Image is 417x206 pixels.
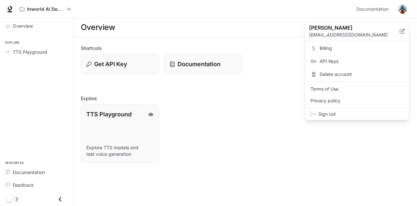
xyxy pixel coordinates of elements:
div: [PERSON_NAME][EMAIL_ADDRESS][DOMAIN_NAME] [305,21,409,41]
p: [EMAIL_ADDRESS][DOMAIN_NAME] [309,32,400,38]
a: Terms of Use [307,83,408,95]
span: API Keys [320,58,404,65]
div: Sign out [305,108,409,120]
p: [PERSON_NAME] [309,24,389,32]
span: Privacy policy [310,97,404,104]
a: Billing [307,42,408,54]
a: API Keys [307,55,408,67]
a: Privacy policy [307,95,408,107]
span: Sign out [318,111,404,117]
span: Terms of Use [310,86,404,92]
div: Delete account [307,68,408,80]
span: Delete account [320,71,404,78]
span: Billing [320,45,404,51]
